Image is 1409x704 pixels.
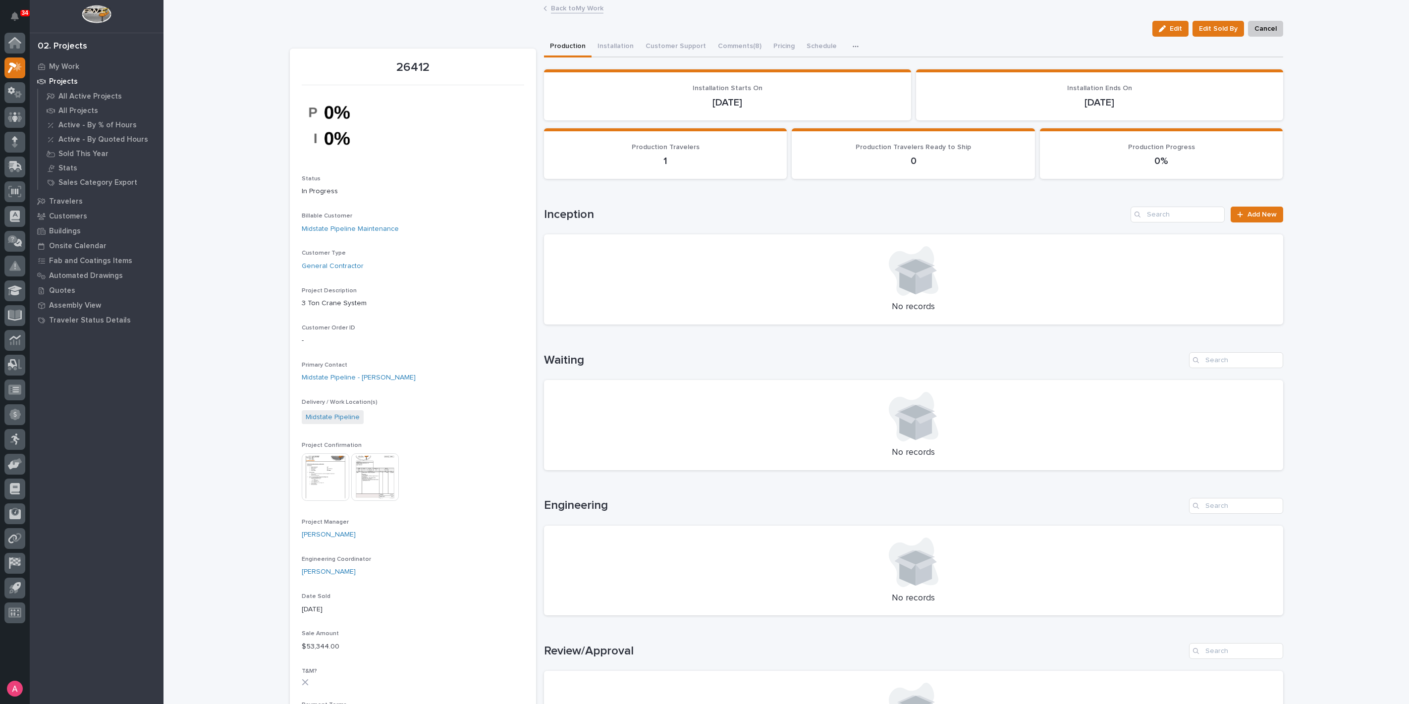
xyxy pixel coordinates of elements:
p: 26412 [302,60,524,75]
span: Installation Starts On [693,85,762,92]
a: All Projects [38,104,163,117]
p: Sold This Year [58,150,108,159]
a: Stats [38,161,163,175]
a: Sales Category Export [38,175,163,189]
span: T&M? [302,668,317,674]
p: All Active Projects [58,92,122,101]
p: Fab and Coatings Items [49,257,132,266]
h1: Inception [544,208,1127,222]
a: Back toMy Work [551,2,603,13]
span: Customer Order ID [302,325,355,331]
a: Sold This Year [38,147,163,161]
p: Stats [58,164,77,173]
p: 34 [22,9,28,16]
span: Sale Amount [302,631,339,637]
span: Project Confirmation [302,442,362,448]
a: Buildings [30,223,163,238]
img: Workspace Logo [82,5,111,23]
p: No records [556,593,1271,604]
button: Production [544,37,592,57]
p: 0 [804,155,1023,167]
p: Onsite Calendar [49,242,107,251]
input: Search [1189,352,1283,368]
input: Search [1131,207,1225,222]
a: Customers [30,209,163,223]
a: Active - By Quoted Hours [38,132,163,146]
span: Delivery / Work Location(s) [302,399,378,405]
input: Search [1189,498,1283,514]
p: My Work [49,62,79,71]
span: Installation Ends On [1067,85,1132,92]
a: Assembly View [30,298,163,313]
h1: Waiting [544,353,1185,368]
a: [PERSON_NAME] [302,567,356,577]
p: 1 [556,155,775,167]
span: Engineering Coordinator [302,556,371,562]
p: - [302,335,524,346]
a: Traveler Status Details [30,313,163,327]
span: Date Sold [302,594,330,599]
span: Production Travelers [632,144,700,151]
p: 0% [1052,155,1271,167]
button: Pricing [767,37,801,57]
button: Installation [592,37,640,57]
p: [DATE] [556,97,899,108]
a: Projects [30,74,163,89]
a: Travelers [30,194,163,209]
a: Add New [1231,207,1283,222]
p: Sales Category Export [58,178,137,187]
span: Edit [1170,24,1182,33]
button: users-avatar [4,678,25,699]
button: Edit [1152,21,1189,37]
input: Search [1189,643,1283,659]
button: Edit Sold By [1192,21,1244,37]
button: Schedule [801,37,843,57]
button: Comments (8) [712,37,767,57]
p: $ 53,344.00 [302,642,524,652]
a: [PERSON_NAME] [302,530,356,540]
p: All Projects [58,107,98,115]
p: [DATE] [928,97,1271,108]
a: Active - By % of Hours [38,118,163,132]
a: Onsite Calendar [30,238,163,253]
p: Active - By % of Hours [58,121,137,130]
span: Cancel [1254,23,1277,35]
span: Edit Sold By [1199,23,1238,35]
span: Production Travelers Ready to Ship [856,144,971,151]
p: Automated Drawings [49,271,123,280]
p: Customers [49,212,87,221]
a: Midstate Pipeline - [PERSON_NAME] [302,373,416,383]
span: Project Description [302,288,357,294]
p: No records [556,302,1271,313]
p: [DATE] [302,604,524,615]
p: Active - By Quoted Hours [58,135,148,144]
a: All Active Projects [38,89,163,103]
a: Fab and Coatings Items [30,253,163,268]
p: Assembly View [49,301,101,310]
a: General Contractor [302,261,364,271]
span: Status [302,176,321,182]
span: Primary Contact [302,362,347,368]
p: Projects [49,77,78,86]
a: Automated Drawings [30,268,163,283]
h1: Engineering [544,498,1185,513]
span: Customer Type [302,250,346,256]
p: No records [556,447,1271,458]
a: My Work [30,59,163,74]
span: Production Progress [1128,144,1195,151]
a: Midstate Pipeline Maintenance [302,224,399,234]
p: Quotes [49,286,75,295]
button: Customer Support [640,37,712,57]
div: 02. Projects [38,41,87,52]
button: Cancel [1248,21,1283,37]
p: In Progress [302,186,524,197]
img: 4Kprr55GoDV7IED7-k6wGRFoddPxySQgnFzcrYXKAAc [302,91,376,160]
p: Buildings [49,227,81,236]
span: Project Manager [302,519,349,525]
a: Quotes [30,283,163,298]
span: Add New [1247,211,1277,218]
